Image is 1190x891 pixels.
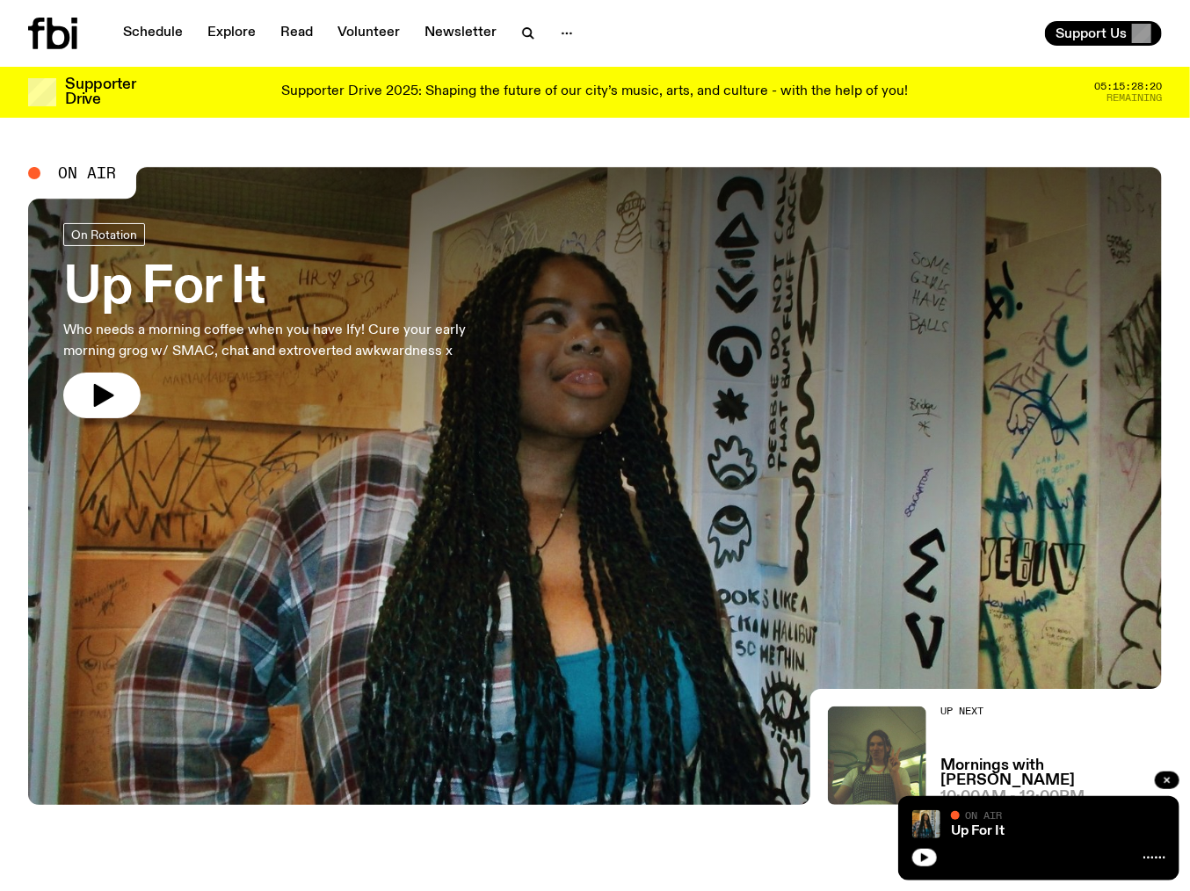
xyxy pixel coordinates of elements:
[1056,25,1127,41] span: Support Us
[63,223,513,418] a: Up For ItWho needs a morning coffee when you have Ify! Cure your early morning grog w/ SMAC, chat...
[951,824,1005,838] a: Up For It
[197,21,266,46] a: Explore
[282,84,909,100] p: Supporter Drive 2025: Shaping the future of our city’s music, arts, and culture - with the help o...
[63,320,513,362] p: Who needs a morning coffee when you have Ify! Cure your early morning grog w/ SMAC, chat and extr...
[940,758,1162,788] a: Mornings with [PERSON_NAME]
[63,264,513,313] h3: Up For It
[414,21,507,46] a: Newsletter
[1107,93,1162,103] span: Remaining
[912,810,940,838] img: Ify - a Brown Skin girl with black braided twists, looking up to the side with her tongue stickin...
[1045,21,1162,46] button: Support Us
[63,223,145,246] a: On Rotation
[940,706,1162,716] h2: Up Next
[112,21,193,46] a: Schedule
[270,21,323,46] a: Read
[71,228,137,241] span: On Rotation
[965,809,1002,821] span: On Air
[65,77,135,107] h3: Supporter Drive
[28,167,1162,805] a: Ify - a Brown Skin girl with black braided twists, looking up to the side with her tongue stickin...
[1094,82,1162,91] span: 05:15:28:20
[327,21,410,46] a: Volunteer
[58,165,116,181] span: On Air
[940,790,1085,805] span: 10:00am - 12:00pm
[828,706,926,805] img: Jim Kretschmer in a really cute outfit with cute braids, standing on a train holding up a peace s...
